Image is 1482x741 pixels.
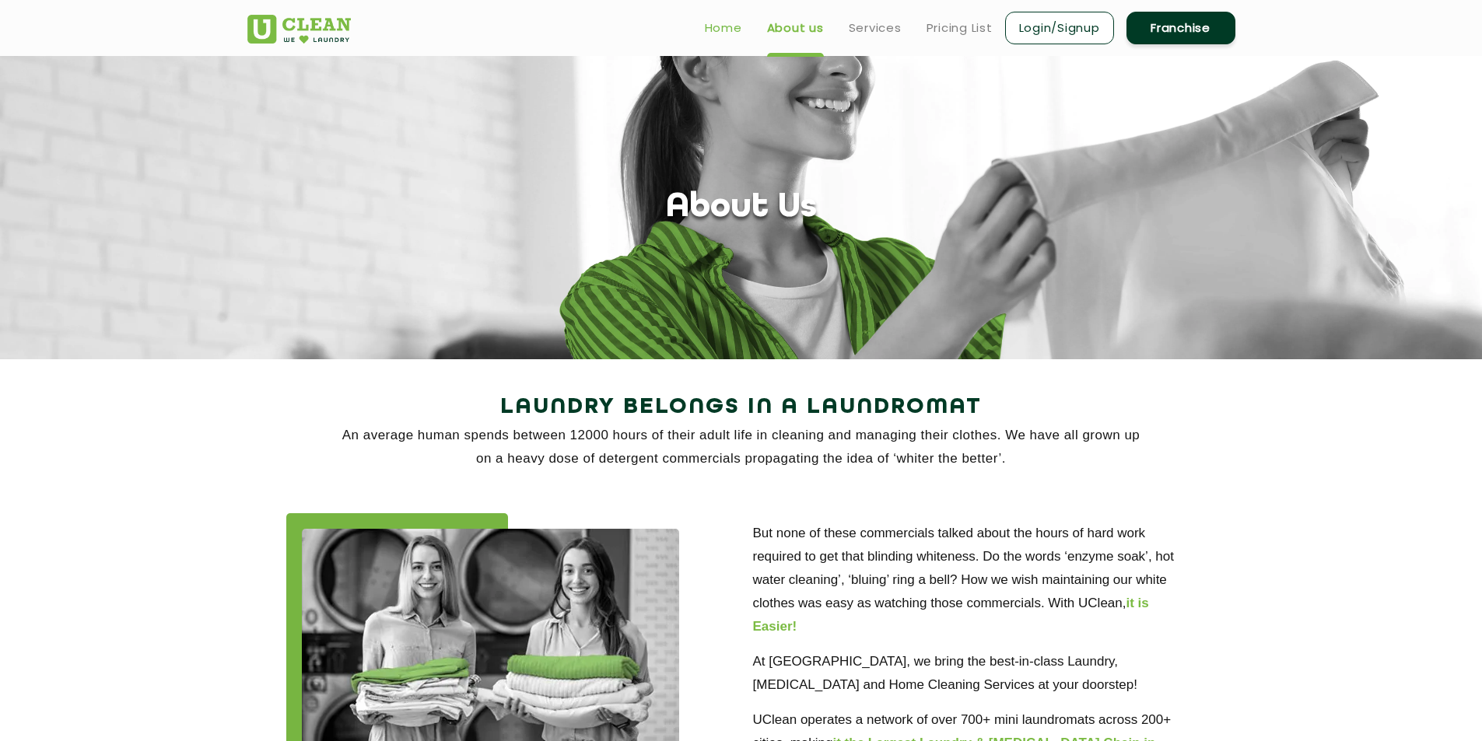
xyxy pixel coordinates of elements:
[247,424,1235,470] p: An average human spends between 12000 hours of their adult life in cleaning and managing their cl...
[753,650,1196,697] p: At [GEOGRAPHIC_DATA], we bring the best-in-class Laundry, [MEDICAL_DATA] and Home Cleaning Servic...
[1126,12,1235,44] a: Franchise
[247,389,1235,426] h2: Laundry Belongs in a Laundromat
[849,19,902,37] a: Services
[753,522,1196,638] p: But none of these commercials talked about the hours of hard work required to get that blinding w...
[927,19,993,37] a: Pricing List
[666,188,817,228] h1: About Us
[705,19,742,37] a: Home
[247,15,351,44] img: UClean Laundry and Dry Cleaning
[767,19,824,37] a: About us
[1005,12,1114,44] a: Login/Signup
